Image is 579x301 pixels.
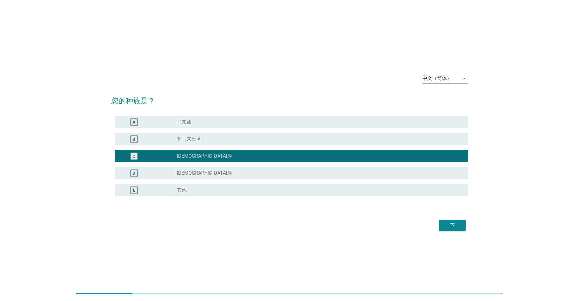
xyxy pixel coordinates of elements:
[422,76,452,81] div: 中文（简体）
[177,187,187,193] label: 其他
[111,89,468,106] h2: 您的种族是？
[177,136,201,142] label: 非马来土著
[133,170,135,176] div: D
[444,222,461,229] div: 下
[133,119,135,125] div: A
[177,119,191,125] label: 马来族
[133,187,135,193] div: E
[439,220,466,231] button: 下
[177,170,232,176] label: [DEMOGRAPHIC_DATA]族
[133,136,135,142] div: B
[133,153,135,159] div: C
[461,75,468,82] i: arrow_drop_down
[177,153,232,159] label: [DEMOGRAPHIC_DATA]族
